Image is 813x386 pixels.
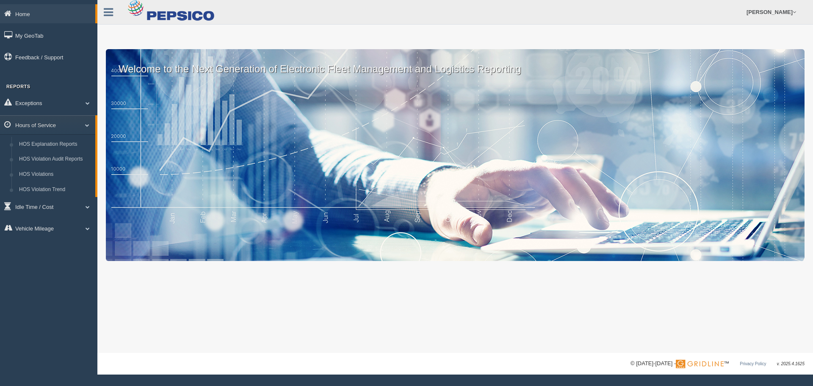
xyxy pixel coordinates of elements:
[15,167,95,182] a: HOS Violations
[15,152,95,167] a: HOS Violation Audit Reports
[15,182,95,197] a: HOS Violation Trend
[777,361,805,366] span: v. 2025.4.1625
[15,137,95,152] a: HOS Explanation Reports
[676,360,724,368] img: Gridline
[630,359,805,368] div: © [DATE]-[DATE] - ™
[106,49,805,76] p: Welcome to the Next Generation of Electronic Fleet Management and Logistics Reporting
[740,361,766,366] a: Privacy Policy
